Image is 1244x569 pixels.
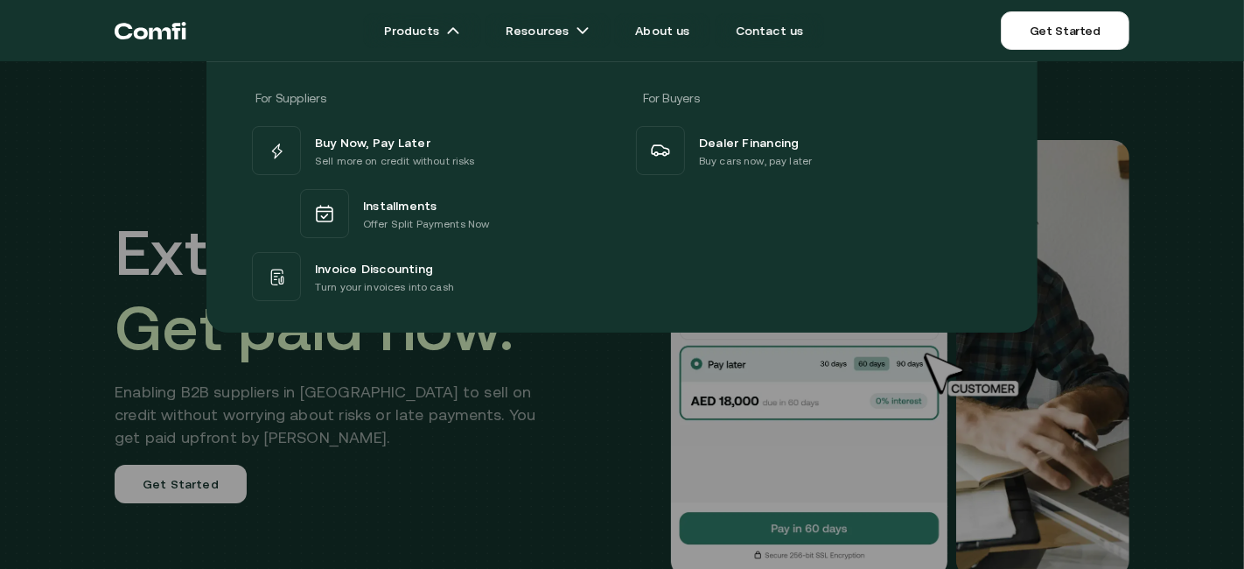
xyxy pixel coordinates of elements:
[248,123,612,179] a: Buy Now, Pay LaterSell more on credit without risks
[1001,11,1129,50] a: Get Started
[248,249,612,305] a: Invoice DiscountingTurn your invoices into cash
[699,152,812,170] p: Buy cars now, pay later
[315,152,475,170] p: Sell more on credit without risks
[715,13,825,48] a: Contact us
[315,131,430,152] span: Buy Now, Pay Later
[363,194,437,215] span: Installments
[632,123,996,179] a: Dealer FinancingBuy cars now, pay later
[363,13,481,48] a: Productsarrow icons
[643,91,700,105] span: For Buyers
[446,24,460,38] img: arrow icons
[363,215,489,233] p: Offer Split Payments Now
[315,278,454,296] p: Turn your invoices into cash
[614,13,710,48] a: About us
[576,24,590,38] img: arrow icons
[248,179,612,249] a: InstallmentsOffer Split Payments Now
[485,13,611,48] a: Resourcesarrow icons
[115,4,186,57] a: Return to the top of the Comfi home page
[699,131,800,152] span: Dealer Financing
[315,257,433,278] span: Invoice Discounting
[255,91,325,105] span: For Suppliers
